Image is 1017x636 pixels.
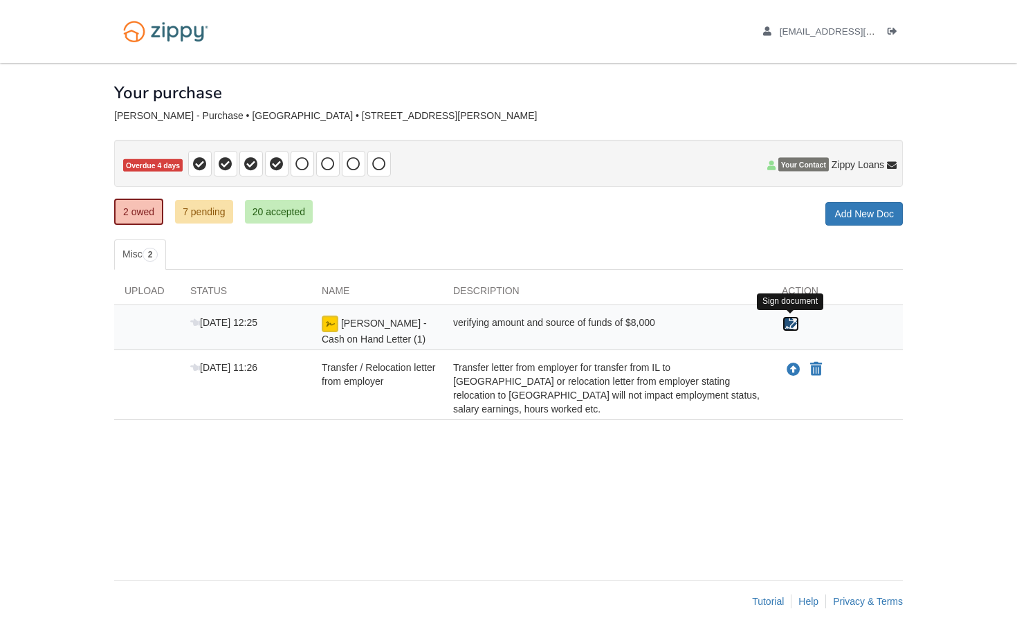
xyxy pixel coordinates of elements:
[322,316,338,332] img: Ready for you to esign
[798,596,818,607] a: Help
[825,202,903,226] a: Add New Doc
[175,200,233,224] a: 7 pending
[322,318,427,345] span: [PERSON_NAME] - Cash on Hand Letter (1)
[832,158,884,172] span: Zippy Loans
[443,316,771,346] div: verifying amount and source of funds of $8,000
[785,361,802,379] button: Upload Transfer / Relocation letter from employer
[114,84,222,102] h1: Your purchase
[757,293,823,309] div: Sign document
[123,159,183,172] span: Overdue 4 days
[114,14,217,49] img: Logo
[114,239,166,270] a: Misc
[180,284,311,305] div: Status
[782,316,800,332] a: Sign Form
[114,284,180,305] div: Upload
[143,248,158,262] span: 2
[114,199,163,225] a: 2 owed
[443,284,771,305] div: Description
[752,596,784,607] a: Tutorial
[888,26,903,40] a: Log out
[833,596,903,607] a: Privacy & Terms
[190,317,257,328] span: [DATE] 12:25
[809,361,823,378] button: Declare Transfer / Relocation letter from employer not applicable
[190,362,257,373] span: [DATE] 11:26
[322,362,435,387] span: Transfer / Relocation letter from employer
[443,361,771,416] div: Transfer letter from employer for transfer from IL to [GEOGRAPHIC_DATA] or relocation letter from...
[771,284,903,305] div: Action
[245,200,313,224] a: 20 accepted
[780,26,938,37] span: christmanbarth@gmail.com
[763,26,938,40] a: edit profile
[311,284,443,305] div: Name
[778,158,829,172] span: Your Contact
[114,110,903,122] div: [PERSON_NAME] - Purchase • [GEOGRAPHIC_DATA] • [STREET_ADDRESS][PERSON_NAME]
